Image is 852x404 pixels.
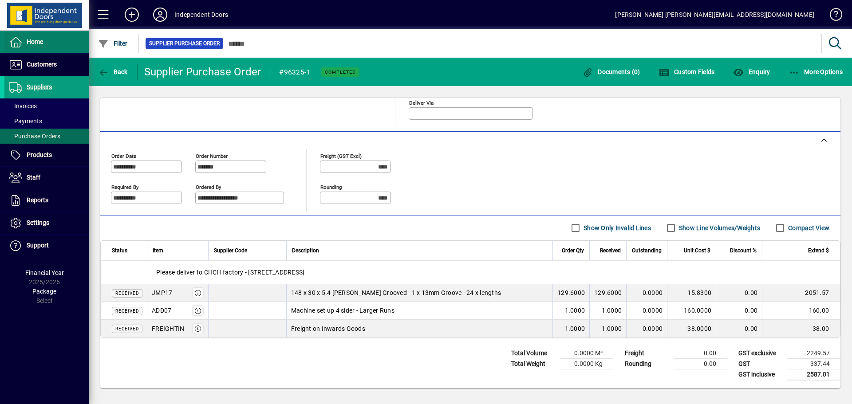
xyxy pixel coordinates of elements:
span: Products [27,151,52,158]
td: 2249.57 [787,348,840,358]
td: 1.0000 [552,302,589,320]
td: 337.44 [787,358,840,369]
div: ADD07 [152,306,171,315]
a: Support [4,235,89,257]
td: 0.0000 M³ [560,348,613,358]
td: GST [734,358,787,369]
button: Filter [96,35,130,51]
button: Documents (0) [580,64,643,80]
span: Received [115,326,139,331]
td: 0.00 [674,348,727,358]
div: FREIGHTIN [152,324,184,333]
mat-label: Order date [111,153,136,159]
div: JMP17 [152,288,172,297]
div: #96325-1 [279,65,310,79]
span: 148 x 30 x 5.4 [PERSON_NAME] Grooved - 1 x 13mm Groove - 24 x lengths [291,288,501,297]
span: Back [98,68,128,75]
td: Total Weight [507,358,560,369]
label: Show Line Volumes/Weights [677,224,760,232]
span: Completed [325,69,356,75]
span: Custom Fields [659,68,715,75]
span: Invoices [9,102,37,110]
a: Reports [4,189,89,212]
span: Unit Cost $ [684,246,710,255]
label: Compact View [786,224,829,232]
a: Settings [4,212,89,234]
span: Payments [9,118,42,125]
a: Purchase Orders [4,129,89,144]
td: 0.0000 [626,284,667,302]
span: Filter [98,40,128,47]
div: [PERSON_NAME] [PERSON_NAME][EMAIL_ADDRESS][DOMAIN_NAME] [615,8,814,22]
span: Supplier Code [214,246,247,255]
td: 0.0000 Kg [560,358,613,369]
span: Home [27,38,43,45]
td: 0.0000 [626,320,667,337]
a: Payments [4,114,89,129]
a: Home [4,31,89,53]
span: Customers [27,61,57,68]
td: 160.00 [762,302,840,320]
td: 1.0000 [589,320,626,337]
td: GST exclusive [734,348,787,358]
a: Staff [4,167,89,189]
td: GST inclusive [734,369,787,380]
td: 1.0000 [589,302,626,320]
span: Received [115,309,139,314]
button: Add [118,7,146,23]
button: Back [96,64,130,80]
a: Customers [4,54,89,76]
div: Independent Doors [174,8,228,22]
span: Documents (0) [583,68,640,75]
button: More Options [787,64,845,80]
mat-label: Freight (GST excl) [320,153,362,159]
span: Purchase Orders [9,133,60,140]
span: Outstanding [632,246,662,255]
app-page-header-button: Back [89,64,138,80]
span: Staff [27,174,40,181]
td: Freight [620,348,674,358]
span: More Options [789,68,843,75]
span: Extend $ [808,246,829,255]
span: Order Qty [562,246,584,255]
td: 129.6000 [589,284,626,302]
td: 38.0000 [667,320,716,337]
mat-label: Order number [196,153,228,159]
span: Reports [27,196,48,204]
span: Support [27,242,49,249]
a: Products [4,144,89,166]
span: Suppliers [27,83,52,90]
td: 0.00 [716,284,762,302]
td: 0.0000 [626,302,667,320]
span: Item [153,246,163,255]
td: 2051.57 [762,284,840,302]
a: Invoices [4,98,89,114]
td: 15.8300 [667,284,716,302]
mat-label: Required by [111,184,138,190]
div: Supplier Purchase Order [144,65,261,79]
span: Received [115,291,139,296]
mat-label: Ordered by [196,184,221,190]
td: 160.0000 [667,302,716,320]
button: Enquiry [731,64,772,80]
td: 129.6000 [552,284,589,302]
span: Status [112,246,127,255]
span: Settings [27,219,49,226]
td: 1.0000 [552,320,589,337]
td: 0.00 [716,302,762,320]
a: Knowledge Base [823,2,841,31]
div: Please deliver to CHCH factory - [STREET_ADDRESS] [101,261,840,284]
span: Enquiry [733,68,770,75]
button: Profile [146,7,174,23]
label: Show Only Invalid Lines [582,224,651,232]
span: Supplier Purchase Order [149,39,220,48]
td: Total Volume [507,348,560,358]
span: Machine set up 4 sider - Larger Runs [291,306,394,315]
span: Received [600,246,621,255]
span: Description [292,246,319,255]
span: Financial Year [25,269,64,276]
td: Rounding [620,358,674,369]
button: Custom Fields [657,64,717,80]
mat-label: Rounding [320,184,342,190]
span: Discount % [730,246,757,255]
